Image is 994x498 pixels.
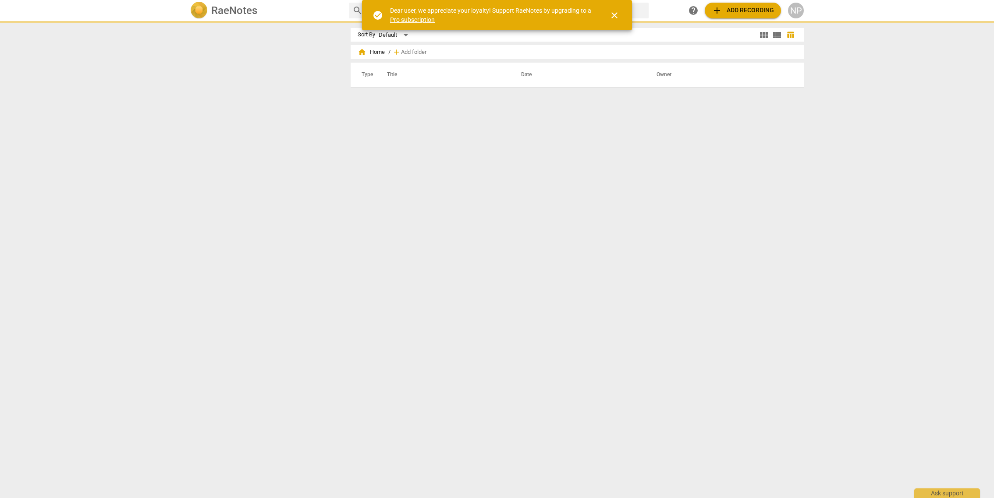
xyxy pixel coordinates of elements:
[770,28,784,42] button: List view
[358,32,375,38] div: Sort By
[190,2,342,19] a: LogoRaeNotes
[786,31,795,39] span: table_chart
[712,5,774,16] span: Add recording
[355,63,376,87] th: Type
[376,63,511,87] th: Title
[759,30,769,40] span: view_module
[688,5,699,16] span: help
[190,2,208,19] img: Logo
[685,3,701,18] a: Help
[788,3,804,18] button: NP
[352,5,363,16] span: search
[757,28,770,42] button: Tile view
[392,48,401,57] span: add
[373,10,383,21] span: check_circle
[358,48,366,57] span: home
[211,4,257,17] h2: RaeNotes
[511,63,646,87] th: Date
[401,49,426,56] span: Add folder
[604,5,625,26] button: Close
[646,63,795,87] th: Owner
[712,5,722,16] span: add
[358,48,385,57] span: Home
[772,30,782,40] span: view_list
[379,28,411,42] div: Default
[784,28,797,42] button: Table view
[609,10,620,21] span: close
[388,49,390,56] span: /
[914,488,980,498] div: Ask support
[705,3,781,18] button: Upload
[390,6,593,24] div: Dear user, we appreciate your loyalty! Support RaeNotes by upgrading to a
[390,16,435,23] a: Pro subscription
